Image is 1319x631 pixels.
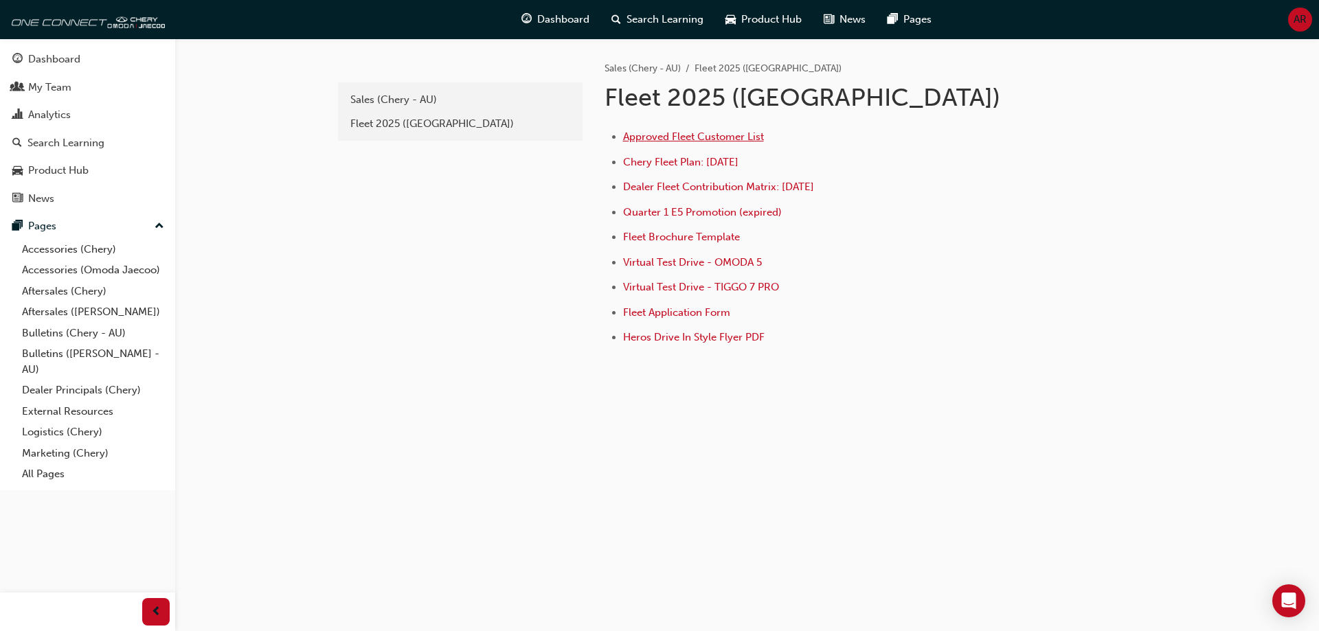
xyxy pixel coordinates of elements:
[7,5,165,33] img: oneconnect
[623,306,730,319] a: Fleet Application Form
[605,82,1055,113] h1: Fleet 2025 ([GEOGRAPHIC_DATA])
[813,5,877,34] a: news-iconNews
[5,44,170,214] button: DashboardMy TeamAnalyticsSearch LearningProduct HubNews
[350,92,570,108] div: Sales (Chery - AU)
[623,231,740,243] a: Fleet Brochure Template
[605,62,681,74] a: Sales (Chery - AU)
[623,256,762,268] a: Virtual Test Drive - OMODA 5
[695,61,842,77] li: Fleet 2025 ([GEOGRAPHIC_DATA])
[714,5,813,34] a: car-iconProduct Hub
[16,422,170,443] a: Logistics (Chery)
[611,11,621,28] span: search-icon
[824,11,834,28] span: news-icon
[16,260,170,281] a: Accessories (Omoda Jaecoo)
[12,165,23,177] span: car-icon
[623,206,782,218] a: Quarter 1 E5 Promotion (expired)
[16,301,170,323] a: Aftersales ([PERSON_NAME])
[28,107,71,123] div: Analytics
[16,323,170,344] a: Bulletins (Chery - AU)
[155,218,164,236] span: up-icon
[5,158,170,183] a: Product Hub
[12,54,23,66] span: guage-icon
[623,281,779,293] a: Virtual Test Drive - TIGGO 7 PRO
[350,116,570,132] div: Fleet 2025 ([GEOGRAPHIC_DATA])
[343,88,577,112] a: Sales (Chery - AU)
[521,11,532,28] span: guage-icon
[5,214,170,239] button: Pages
[12,109,23,122] span: chart-icon
[27,135,104,151] div: Search Learning
[839,12,866,27] span: News
[1272,584,1305,617] div: Open Intercom Messenger
[888,11,898,28] span: pages-icon
[5,75,170,100] a: My Team
[16,463,170,485] a: All Pages
[12,137,22,150] span: search-icon
[28,51,80,67] div: Dashboard
[741,12,802,27] span: Product Hub
[623,181,814,193] a: Dealer Fleet Contribution Matrix: [DATE]
[5,102,170,128] a: Analytics
[16,343,170,380] a: Bulletins ([PERSON_NAME] - AU)
[12,82,23,94] span: people-icon
[16,401,170,422] a: External Resources
[537,12,589,27] span: Dashboard
[623,156,739,168] a: Chery Fleet Plan: [DATE]
[5,47,170,72] a: Dashboard
[12,220,23,233] span: pages-icon
[5,130,170,156] a: Search Learning
[5,186,170,211] a: News
[903,12,932,27] span: Pages
[623,331,765,343] a: Heros Drive In Style Flyer PDF
[16,443,170,464] a: Marketing (Chery)
[627,12,703,27] span: Search Learning
[623,130,764,143] a: Approved Fleet Customer List
[16,239,170,260] a: Accessories (Chery)
[28,80,71,95] div: My Team
[28,191,54,207] div: News
[1288,8,1312,32] button: AR
[28,163,89,179] div: Product Hub
[343,112,577,136] a: Fleet 2025 ([GEOGRAPHIC_DATA])
[600,5,714,34] a: search-iconSearch Learning
[16,281,170,302] a: Aftersales (Chery)
[28,218,56,234] div: Pages
[725,11,736,28] span: car-icon
[510,5,600,34] a: guage-iconDashboard
[151,604,161,621] span: prev-icon
[12,193,23,205] span: news-icon
[16,380,170,401] a: Dealer Principals (Chery)
[877,5,943,34] a: pages-iconPages
[1294,12,1307,27] span: AR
